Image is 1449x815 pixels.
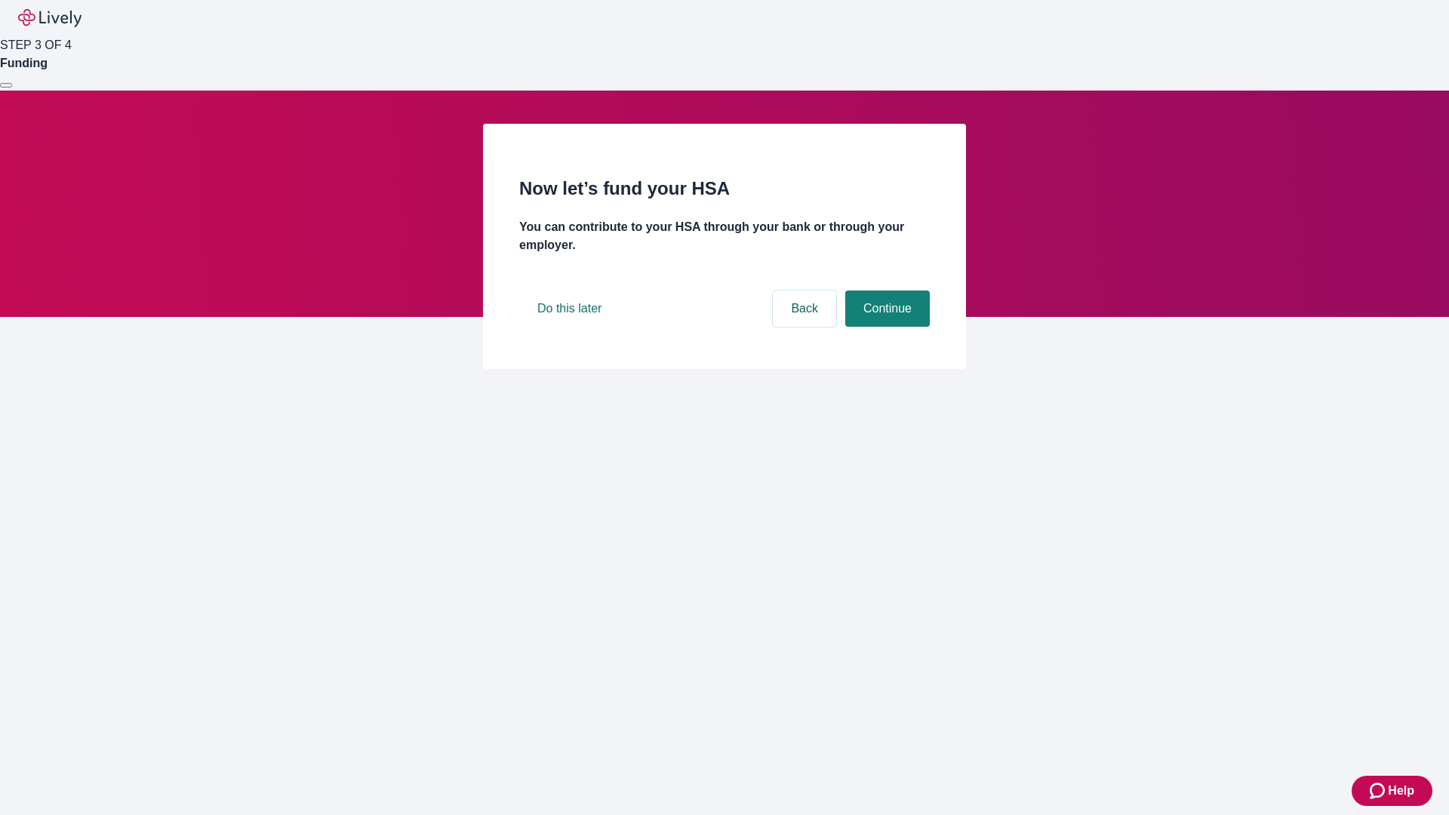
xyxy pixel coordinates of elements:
[773,291,836,327] button: Back
[519,218,930,254] h4: You can contribute to your HSA through your bank or through your employer.
[18,9,82,27] img: Lively
[1352,776,1432,806] button: Zendesk support iconHelp
[1370,782,1388,800] svg: Zendesk support icon
[1388,782,1414,800] span: Help
[519,175,930,202] h2: Now let’s fund your HSA
[519,291,620,327] button: Do this later
[845,291,930,327] button: Continue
